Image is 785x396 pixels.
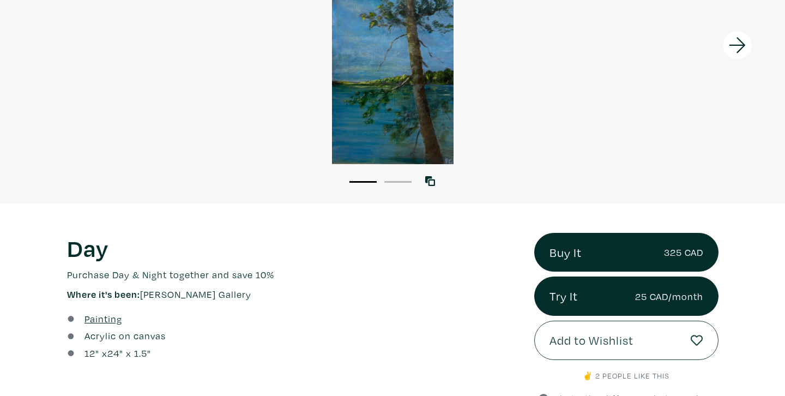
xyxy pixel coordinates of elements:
span: 12 [84,347,95,359]
p: [PERSON_NAME] Gallery [67,287,518,302]
a: Painting [84,311,122,326]
p: ✌️ 2 people like this [534,370,718,382]
a: Acrylic on canvas [84,328,166,343]
small: 25 CAD/month [635,289,703,304]
h1: Day [67,233,518,262]
button: Add to Wishlist [534,321,718,360]
p: Purchase Day & Night together and save 10% [67,267,518,282]
span: Where it's been: [67,288,140,301]
span: Add to Wishlist [549,331,633,350]
button: 2 of 2 [384,181,412,183]
a: Buy It325 CAD [534,233,718,272]
a: Try It25 CAD/month [534,277,718,316]
div: " x " x 1.5" [84,346,151,361]
button: 1 of 2 [349,181,377,183]
u: Painting [84,313,122,325]
span: 24 [107,347,119,359]
small: 325 CAD [664,245,703,260]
